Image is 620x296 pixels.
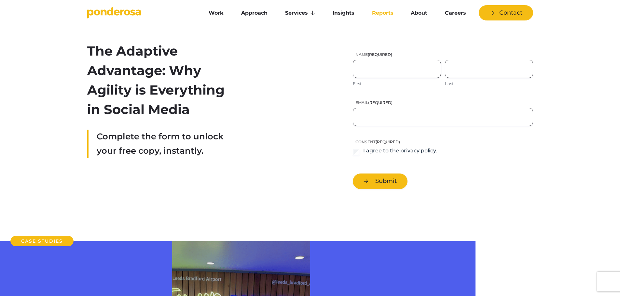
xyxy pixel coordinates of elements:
div: Complete the form to unlock your free copy, instantly. [87,130,229,158]
a: Approach [234,6,275,20]
a: Contact [479,5,533,20]
label: First [353,81,441,87]
span: (Required) [376,139,400,144]
a: Careers [437,6,473,20]
a: Reports [365,6,401,20]
label: Last [445,81,533,87]
a: Go to homepage [87,6,191,19]
a: About [403,6,435,20]
a: Services [278,6,323,20]
span: (Required) [368,100,393,105]
a: Work [201,6,231,20]
label: Email [353,100,533,105]
label: I agree to the privacy policy. [363,147,437,155]
h2: Case Studies [10,236,74,246]
span: (Required) [368,52,392,57]
button: Submit [353,174,407,189]
h2: The Adaptive Advantage: Why Agility is Everything in Social Media [87,41,229,119]
legend: Name [353,52,392,57]
a: Insights [325,6,362,20]
legend: Consent [353,139,400,145]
